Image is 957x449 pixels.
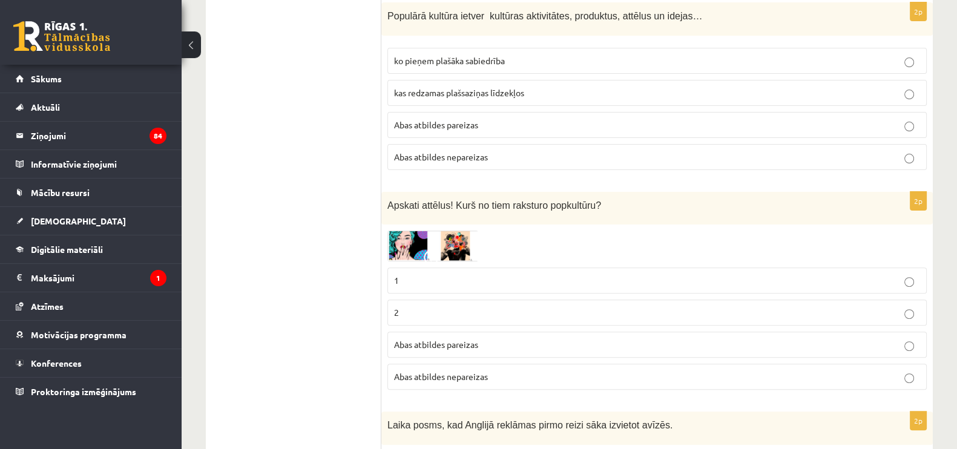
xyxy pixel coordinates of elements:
span: Abas atbildes pareizas [394,339,478,350]
span: ko pieņem plašāka sabiedrība [394,55,505,66]
span: Atzīmes [31,301,64,312]
span: [DEMOGRAPHIC_DATA] [31,215,126,226]
span: Motivācijas programma [31,329,127,340]
input: 2 [904,309,914,319]
p: 2p [910,2,927,21]
span: Laika posms, kad Anglijā reklāmas pirmo reizi sāka izvietot avīzēs. [387,420,673,430]
span: Sākums [31,73,62,84]
span: Abas atbildes nepareizas [394,371,488,382]
legend: Maksājumi [31,264,166,292]
span: Aktuāli [31,102,60,113]
legend: Ziņojumi [31,122,166,149]
a: Konferences [16,349,166,377]
a: Informatīvie ziņojumi [16,150,166,178]
span: Abas atbildes nepareizas [394,151,488,162]
a: Atzīmes [16,292,166,320]
a: Proktoringa izmēģinājums [16,378,166,405]
img: Ekr%C4%81nuz%C5%86%C4%93mums_2025-07-17_152352.png [387,231,478,261]
span: Abas atbildes pareizas [394,119,478,130]
input: ko pieņem plašāka sabiedrība [904,57,914,67]
a: Rīgas 1. Tālmācības vidusskola [13,21,110,51]
a: Motivācijas programma [16,321,166,349]
span: Mācību resursi [31,187,90,198]
input: Abas atbildes pareizas [904,341,914,351]
legend: Informatīvie ziņojumi [31,150,166,178]
i: 84 [150,128,166,144]
span: Populārā kultūra ietver kultūras aktivitātes, produktus, attēlus un idejas… [387,11,702,21]
a: Aktuāli [16,93,166,121]
span: Proktoringa izmēģinājums [31,386,136,397]
a: Sākums [16,65,166,93]
a: Digitālie materiāli [16,235,166,263]
input: Abas atbildes nepareizas [904,373,914,383]
span: 1 [394,275,399,286]
span: Apskati attēlus! Kurš no tiem raksturo popkultūru? [387,200,601,211]
a: Mācību resursi [16,179,166,206]
span: 2 [394,307,399,318]
i: 1 [150,270,166,286]
input: kas redzamas plašsaziņas līdzekļos [904,90,914,99]
input: 1 [904,277,914,287]
input: Abas atbildes nepareizas [904,154,914,163]
p: 2p [910,191,927,211]
p: 2p [910,411,927,430]
span: kas redzamas plašsaziņas līdzekļos [394,87,524,98]
span: Digitālie materiāli [31,244,103,255]
a: Maksājumi1 [16,264,166,292]
a: Ziņojumi84 [16,122,166,149]
a: [DEMOGRAPHIC_DATA] [16,207,166,235]
input: Abas atbildes pareizas [904,122,914,131]
span: Konferences [31,358,82,369]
